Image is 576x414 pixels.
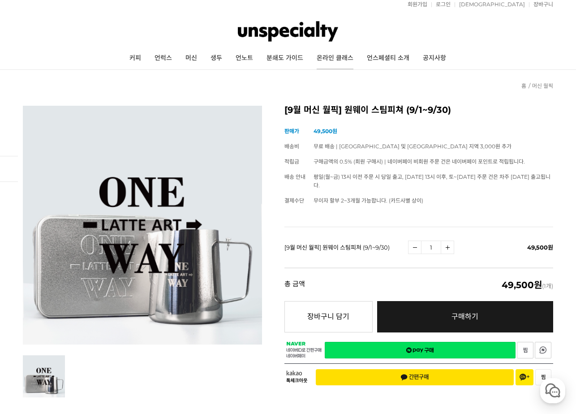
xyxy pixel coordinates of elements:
button: 장바구니 담기 [284,301,373,332]
a: 새창 [517,342,533,358]
a: 수량감소 [408,241,421,254]
h2: [9월 머신 월픽] 원웨이 스팀피쳐 (9/1~9/30) [284,106,553,115]
a: 새창 [325,342,516,358]
span: 무료 배송 | [GEOGRAPHIC_DATA] 및 [GEOGRAPHIC_DATA] 지역 3,000원 추가 [314,143,512,150]
img: 9월 머신 월픽 원웨이 스팀피쳐 [23,106,262,345]
em: 49,500원 [502,280,542,290]
span: 평일(월~금) 13시 이전 주문 시 당일 출고, [DATE] 13시 이후, 토~[DATE] 주문 건은 차주 [DATE] 출고됩니다. [314,173,550,189]
span: 무이자 할부 2~3개월 가능합니다. (카드사별 상이) [314,197,423,204]
a: 수량증가 [441,241,454,254]
a: 회원가입 [403,2,427,7]
span: 홈 [28,298,34,305]
a: 새창 [535,342,551,358]
span: 판매가 [284,128,299,134]
a: 장바구니 [529,2,553,7]
button: 채널 추가 [516,369,533,385]
span: 설정 [138,298,149,305]
span: 채널 추가 [520,374,529,381]
span: 배송비 [284,143,299,150]
span: 간편구매 [400,374,429,381]
a: 언노트 [229,47,260,69]
a: 대화 [59,284,116,306]
a: 분쇄도 가이드 [260,47,310,69]
strong: 49,500원 [314,128,337,134]
a: 머신 [179,47,204,69]
a: 커피 [123,47,148,69]
a: 언스페셜티 소개 [360,47,416,69]
strong: 총 금액 [284,280,305,289]
a: 온라인 클래스 [310,47,360,69]
a: 로그인 [431,2,451,7]
td: [9월 머신 월픽] 원웨이 스팀피쳐 (9/1~9/30) [284,227,408,267]
span: 찜 [541,374,546,380]
a: 생두 [204,47,229,69]
span: 적립금 [284,158,299,165]
a: [DEMOGRAPHIC_DATA] [455,2,525,7]
a: 홈 [3,284,59,306]
span: 구매금액의 0.5% (회원 구매시) | 네이버페이 비회원 주문 건은 네이버페이 포인트로 적립됩니다. [314,158,525,165]
span: 결제수단 [284,197,304,204]
span: 카카오 톡체크아웃 [286,371,309,384]
span: 구매하기 [451,312,478,321]
button: 찜 [535,369,551,385]
button: 간편구매 [316,369,514,385]
a: 홈 [521,82,526,89]
span: 49,500원 [527,244,553,251]
a: 구매하기 [377,301,553,332]
img: 언스페셜티 몰 [238,18,339,45]
span: (1개) [502,280,553,289]
a: 머신 월픽 [532,82,553,89]
a: 언럭스 [148,47,179,69]
a: 설정 [116,284,172,306]
span: 배송 안내 [284,173,305,180]
a: 공지사항 [416,47,453,69]
span: 대화 [82,298,93,305]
